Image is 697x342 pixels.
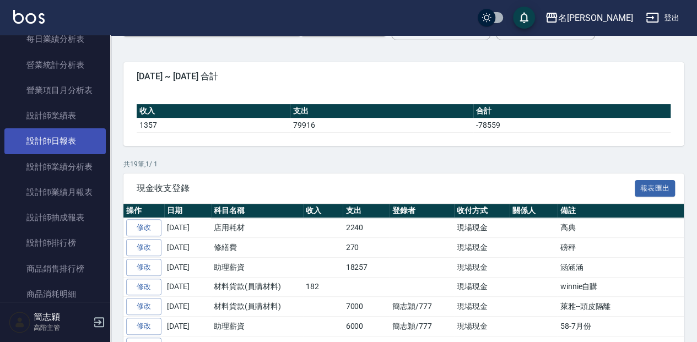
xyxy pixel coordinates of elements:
[126,318,161,335] a: 修改
[211,277,303,297] td: 材料貨款(員購材料)
[164,277,211,297] td: [DATE]
[4,180,106,205] a: 設計師業績月報表
[473,118,671,132] td: -78559
[4,205,106,230] a: 設計師抽成報表
[164,297,211,317] td: [DATE]
[4,128,106,154] a: 設計師日報表
[343,204,390,218] th: 支出
[126,259,161,276] a: 修改
[164,317,211,336] td: [DATE]
[137,118,290,132] td: 1357
[454,218,510,238] td: 現場現金
[343,317,390,336] td: 6000
[4,230,106,256] a: 設計師排行榜
[164,218,211,238] td: [DATE]
[126,298,161,315] a: 修改
[390,317,454,336] td: 簡志穎/777
[211,297,303,317] td: 材料貨款(員購材料)
[126,219,161,236] a: 修改
[473,104,671,118] th: 合計
[303,277,343,297] td: 182
[635,182,676,193] a: 報表匯出
[123,204,164,218] th: 操作
[454,257,510,277] td: 現場現金
[454,317,510,336] td: 現場現金
[558,11,633,25] div: 名[PERSON_NAME]
[4,78,106,103] a: 營業項目月分析表
[34,323,90,333] p: 高階主管
[343,257,390,277] td: 18257
[137,183,635,194] span: 現金收支登錄
[123,159,684,169] p: 共 19 筆, 1 / 1
[510,204,558,218] th: 關係人
[211,204,303,218] th: 科目名稱
[137,104,290,118] th: 收入
[126,279,161,296] a: 修改
[4,103,106,128] a: 設計師業績表
[303,204,343,218] th: 收入
[343,218,390,238] td: 2240
[454,297,510,317] td: 現場現金
[211,238,303,258] td: 修繕費
[4,26,106,52] a: 每日業績分析表
[4,281,106,307] a: 商品消耗明細
[164,238,211,258] td: [DATE]
[4,256,106,281] a: 商品銷售排行榜
[164,257,211,277] td: [DATE]
[34,312,90,323] h5: 簡志穎
[343,238,390,258] td: 270
[343,297,390,317] td: 7000
[454,238,510,258] td: 現場現金
[137,71,671,82] span: [DATE] ~ [DATE] 合計
[390,204,454,218] th: 登錄者
[126,239,161,256] a: 修改
[13,10,45,24] img: Logo
[641,8,684,28] button: 登出
[290,118,473,132] td: 79916
[513,7,535,29] button: save
[4,52,106,78] a: 營業統計分析表
[290,104,473,118] th: 支出
[4,154,106,180] a: 設計師業績分析表
[211,317,303,336] td: 助理薪資
[9,311,31,333] img: Person
[211,218,303,238] td: 店用耗材
[541,7,637,29] button: 名[PERSON_NAME]
[454,204,510,218] th: 收付方式
[164,204,211,218] th: 日期
[390,297,454,317] td: 簡志穎/777
[211,257,303,277] td: 助理薪資
[635,180,676,197] button: 報表匯出
[454,277,510,297] td: 現場現金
